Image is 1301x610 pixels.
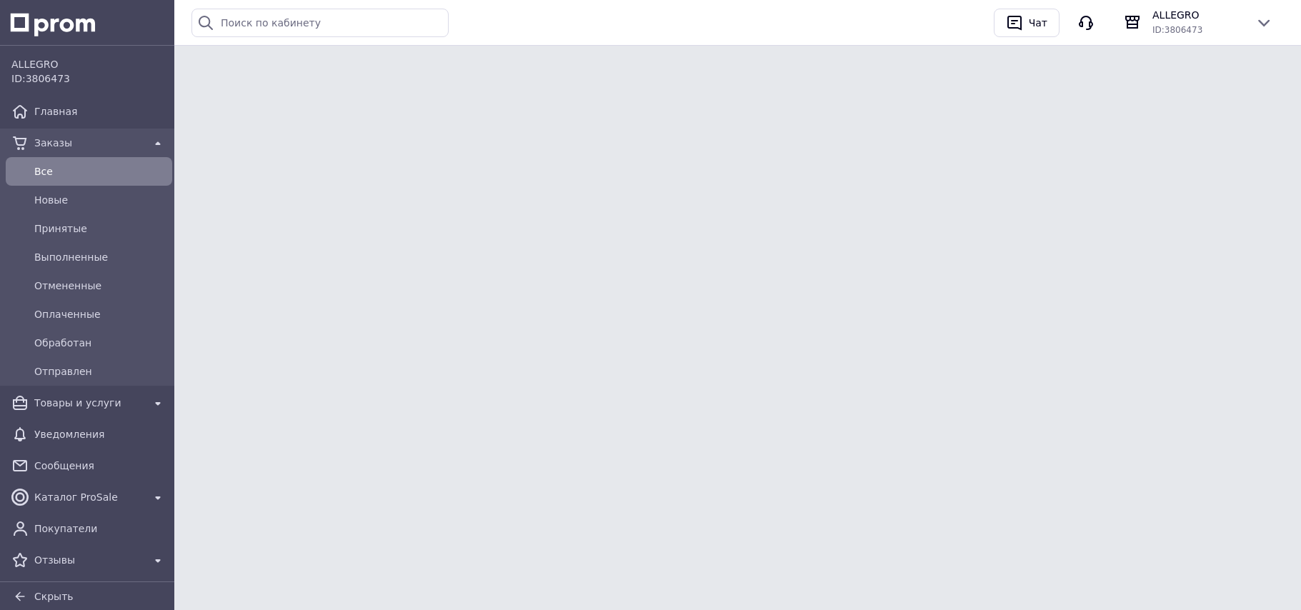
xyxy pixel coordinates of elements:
div: Чат [1026,12,1050,34]
span: Товары и услуги [34,396,144,410]
span: ID: 3806473 [1152,25,1202,35]
span: Выполненные [34,250,166,264]
button: Чат [994,9,1060,37]
span: ALLEGRO [11,57,166,71]
span: Скрыть [34,591,74,602]
span: Отзывы [34,553,144,567]
span: Заказы [34,136,144,150]
span: Главная [34,104,166,119]
span: ID: 3806473 [11,73,70,84]
span: Принятые [34,221,166,236]
span: Отправлен [34,364,166,379]
span: Все [34,164,166,179]
span: ALLEGRO [1152,8,1244,22]
span: Оплаченные [34,307,166,321]
input: Поиск по кабинету [191,9,449,37]
span: Покупатели [34,521,166,536]
span: Новые [34,193,166,207]
span: Уведомления [34,427,166,441]
span: Обработан [34,336,166,350]
span: Отмененные [34,279,166,293]
span: Каталог ProSale [34,490,144,504]
span: Сообщения [34,459,166,473]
